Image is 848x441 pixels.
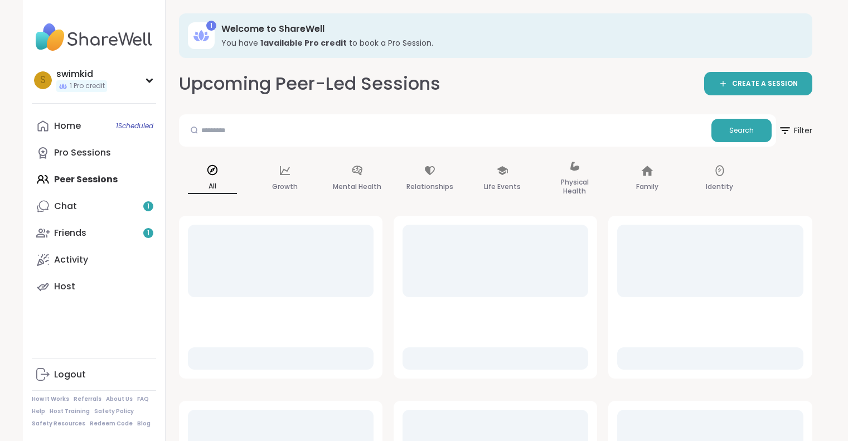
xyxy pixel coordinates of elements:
[32,420,85,428] a: Safety Resources
[116,122,153,130] span: 1 Scheduled
[406,180,453,193] p: Relationships
[32,220,156,246] a: Friends1
[729,125,754,135] span: Search
[32,193,156,220] a: Chat1
[137,395,149,403] a: FAQ
[70,81,105,91] span: 1 Pro credit
[32,18,156,57] img: ShareWell Nav Logo
[206,21,216,31] div: 1
[636,180,658,193] p: Family
[106,395,133,403] a: About Us
[54,200,77,212] div: Chat
[221,23,797,35] h3: Welcome to ShareWell
[778,117,812,144] span: Filter
[188,180,237,194] p: All
[272,180,298,193] p: Growth
[54,254,88,266] div: Activity
[54,280,75,293] div: Host
[90,420,133,428] a: Redeem Code
[32,408,45,415] a: Help
[40,73,46,88] span: s
[179,71,440,96] h2: Upcoming Peer-Led Sessions
[32,113,156,139] a: Home1Scheduled
[778,114,812,147] button: Filter
[54,227,86,239] div: Friends
[56,68,107,80] div: swimkid
[711,119,772,142] button: Search
[137,420,151,428] a: Blog
[74,395,101,403] a: Referrals
[147,202,149,211] span: 1
[484,180,521,193] p: Life Events
[54,369,86,381] div: Logout
[333,180,381,193] p: Mental Health
[54,120,81,132] div: Home
[221,37,797,49] h3: You have to book a Pro Session.
[32,139,156,166] a: Pro Sessions
[32,273,156,300] a: Host
[704,72,812,95] a: CREATE A SESSION
[94,408,134,415] a: Safety Policy
[706,180,733,193] p: Identity
[54,147,111,159] div: Pro Sessions
[732,79,798,89] span: CREATE A SESSION
[50,408,90,415] a: Host Training
[32,246,156,273] a: Activity
[550,176,599,198] p: Physical Health
[147,229,149,238] span: 1
[260,37,347,49] b: 1 available Pro credit
[32,361,156,388] a: Logout
[32,395,69,403] a: How It Works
